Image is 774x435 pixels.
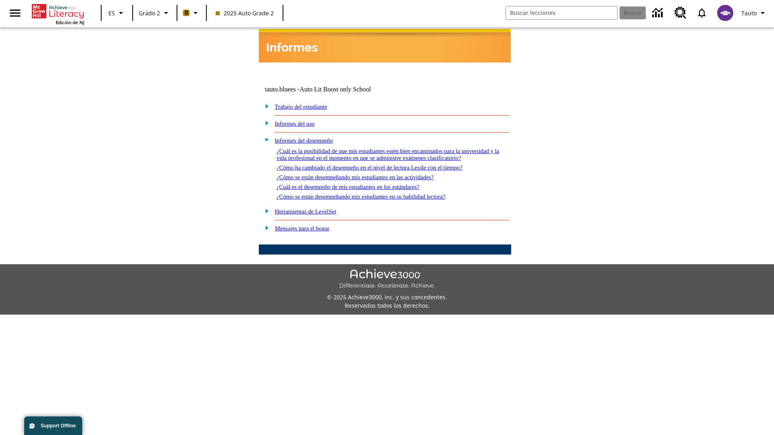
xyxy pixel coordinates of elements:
span: Edición de NJ [56,19,84,25]
img: avatar image [717,5,733,21]
span: B [185,8,188,18]
button: Escoja un nuevo avatar [712,2,738,23]
span: 2025 Auto Grade 2 [216,9,274,17]
a: Informes del desempeño [275,137,333,144]
span: ES [108,9,115,17]
img: plus.gif [261,119,269,126]
a: Informes del uso [275,120,315,127]
img: header [259,29,511,62]
img: plus.gif [261,207,269,214]
a: ¿Cómo se están desempeñando mis estudiantes en las actividades? [277,174,434,180]
span: Grado 2 [139,9,160,17]
button: Lenguaje: ES, Selecciona un idioma [104,6,130,20]
img: Achieve3000 Differentiate Accelerate Achieve [339,269,435,290]
a: ¿Cómo ha cambiado el desempeño en el nivel de lectura Lexile con el tiempo? [277,164,462,171]
span: Tauto [741,9,757,17]
img: minus.gif [261,136,269,143]
img: plus.gif [261,102,269,110]
a: Mensajes para el hogar [275,225,330,232]
nobr: Auto Lit Boost only School [300,86,371,93]
a: ¿Cuál es la posibilidad de que mis estudiantes estén bien encaminados para la universidad y la vi... [277,148,499,161]
button: Grado: Grado 2, Elige un grado [135,6,174,20]
button: Abrir el menú lateral [3,1,27,25]
button: Perfil/Configuración [738,6,771,20]
a: ¿Cuál es el desempeño de mis estudiantes en los estándares? [277,184,420,190]
a: Herramientas de LevelSet [275,208,336,215]
span: Support Offline [41,423,76,429]
a: ¿Cómo se están desempeñando mis estudiantes en su habilidad lectora? [277,193,445,200]
td: tauto.bluees - [265,86,413,93]
img: plus.gif [261,224,269,231]
button: Support Offline [24,416,82,435]
input: Buscar campo [506,6,617,19]
div: Portada [32,2,84,25]
a: Notificaciones [691,2,712,23]
a: Trabajo del estudiante [275,104,327,110]
a: Centro de información [647,2,670,24]
a: Centro de recursos, Se abrirá en una pestaña nueva. [670,2,691,24]
button: Boost El color de la clase es anaranjado claro. Cambiar el color de la clase. [180,6,204,20]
